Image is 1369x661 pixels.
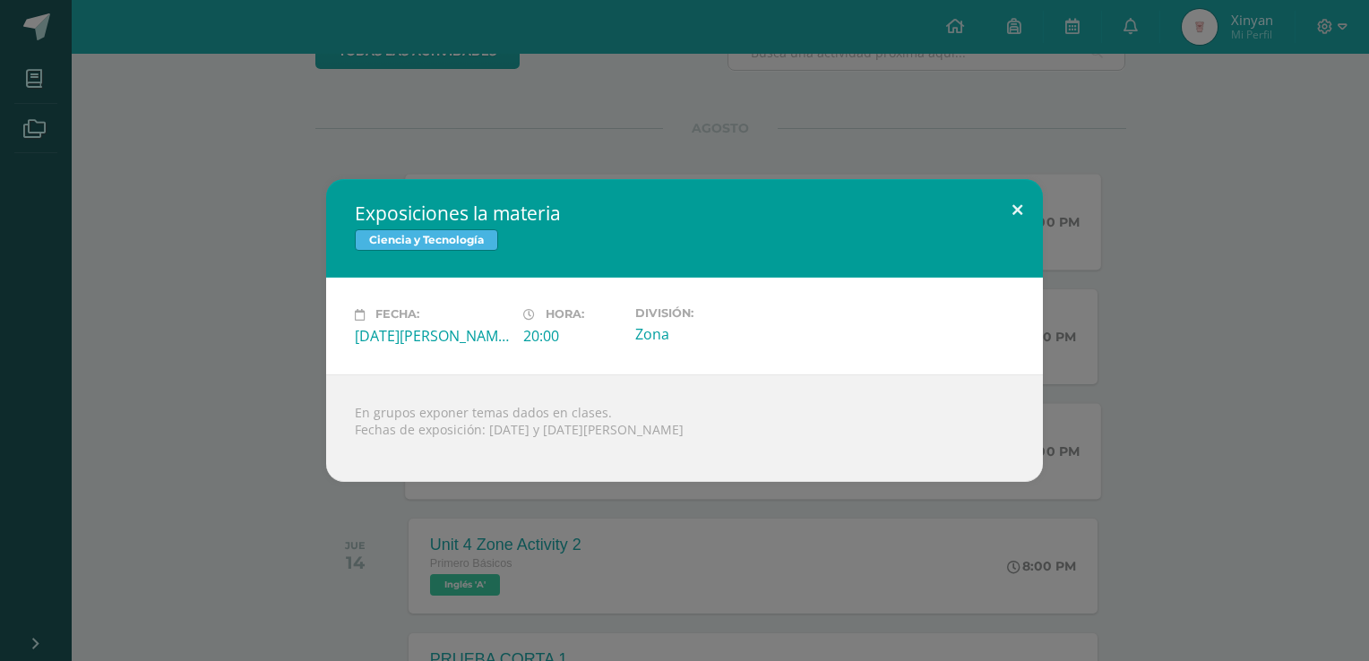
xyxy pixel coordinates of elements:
div: 20:00 [523,326,621,346]
div: [DATE][PERSON_NAME] [355,326,509,346]
span: Hora: [546,308,584,322]
span: Ciencia y Tecnología [355,229,498,251]
span: Fecha: [375,308,419,322]
label: División: [635,306,789,320]
h2: Exposiciones la materia [355,201,1014,226]
button: Close (Esc) [992,179,1043,240]
div: En grupos exponer temas dados en clases. Fechas de exposición: [DATE] y [DATE][PERSON_NAME] [326,374,1043,482]
div: Zona [635,324,789,344]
